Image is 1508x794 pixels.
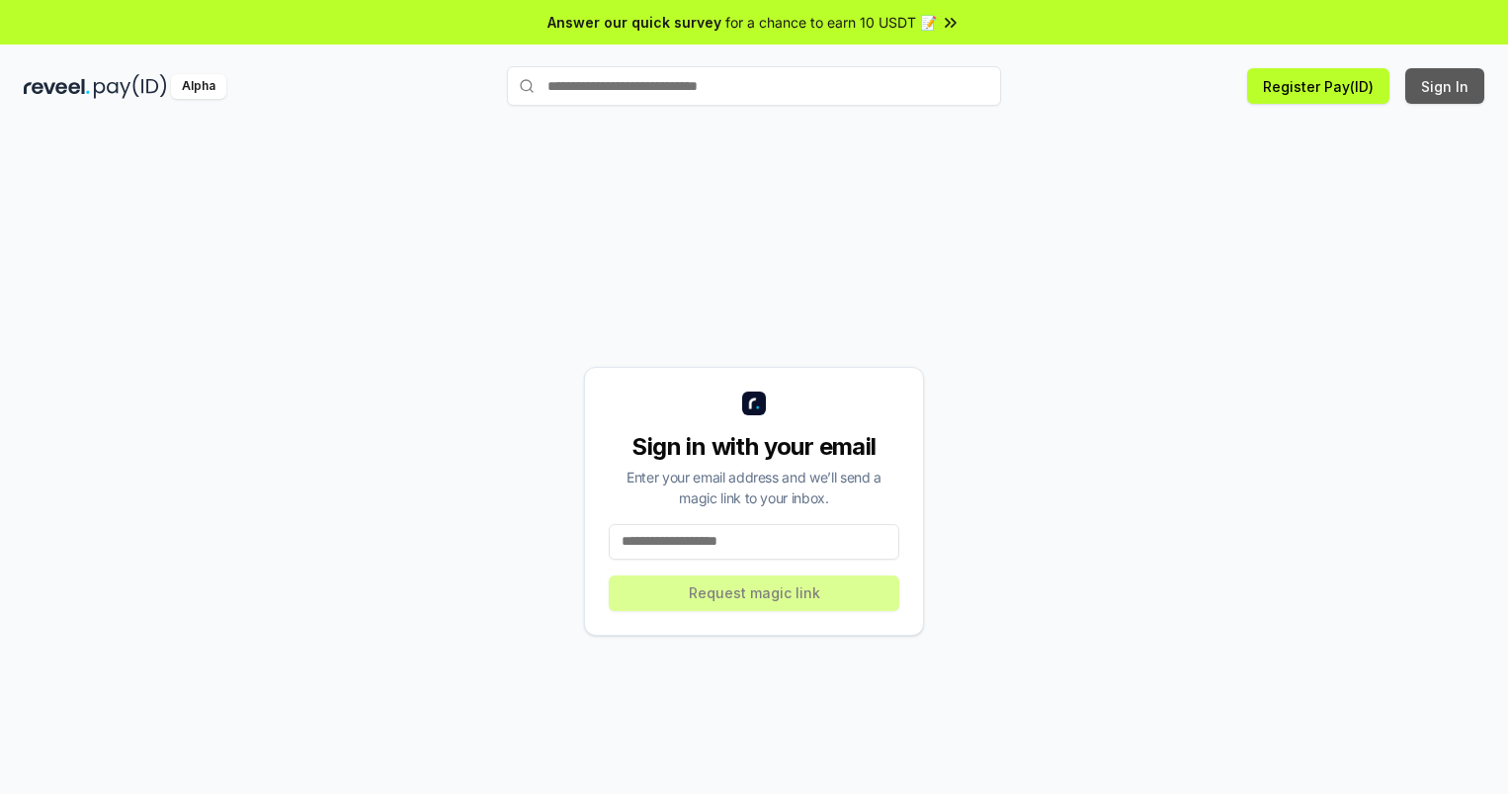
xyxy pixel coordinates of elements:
[742,392,766,415] img: logo_small
[609,431,899,463] div: Sign in with your email
[609,467,899,508] div: Enter your email address and we’ll send a magic link to your inbox.
[547,12,721,33] span: Answer our quick survey
[94,74,167,99] img: pay_id
[1247,68,1389,104] button: Register Pay(ID)
[1405,68,1484,104] button: Sign In
[725,12,937,33] span: for a chance to earn 10 USDT 📝
[171,74,226,99] div: Alpha
[24,74,90,99] img: reveel_dark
